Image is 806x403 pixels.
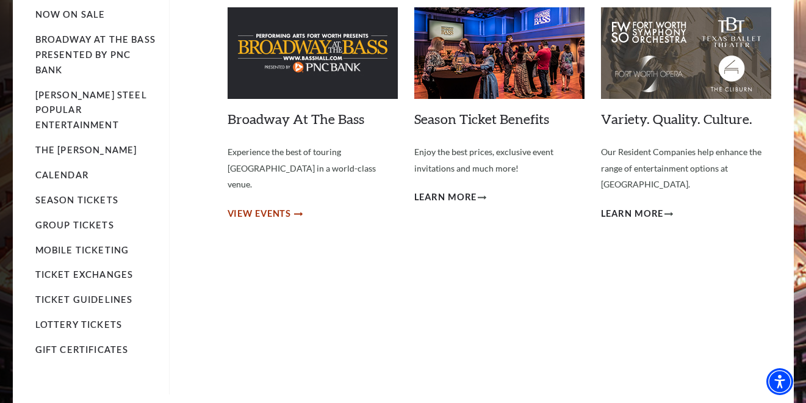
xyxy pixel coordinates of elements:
[35,344,129,355] a: Gift Certificates
[228,144,398,193] p: Experience the best of touring [GEOGRAPHIC_DATA] in a world-class venue.
[228,206,292,222] span: View Events
[766,368,793,395] div: Accessibility Menu
[35,245,129,255] a: Mobile Ticketing
[35,145,137,155] a: The [PERSON_NAME]
[414,190,477,205] span: Learn More
[35,195,118,205] a: Season Tickets
[414,111,549,127] a: Season Ticket Benefits
[228,7,398,99] img: Broadway At The Bass
[35,319,123,330] a: Lottery Tickets
[35,34,156,75] a: Broadway At The Bass presented by PNC Bank
[35,9,106,20] a: Now On Sale
[35,170,88,180] a: Calendar
[601,111,752,127] a: Variety. Quality. Culture.
[601,144,771,193] p: Our Resident Companies help enhance the range of entertainment options at [GEOGRAPHIC_DATA].
[414,190,487,205] a: Learn More Season Ticket Benefits
[414,144,585,176] p: Enjoy the best prices, exclusive event invitations and much more!
[35,269,134,280] a: Ticket Exchanges
[601,206,664,222] span: Learn More
[414,7,585,99] img: Season Ticket Benefits
[601,206,674,222] a: Learn More Variety. Quality. Culture.
[228,206,301,222] a: View Events
[35,90,147,131] a: [PERSON_NAME] Steel Popular Entertainment
[601,7,771,99] img: Variety. Quality. Culture.
[228,111,364,127] a: Broadway At The Bass
[35,294,133,305] a: Ticket Guidelines
[35,220,114,230] a: Group Tickets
